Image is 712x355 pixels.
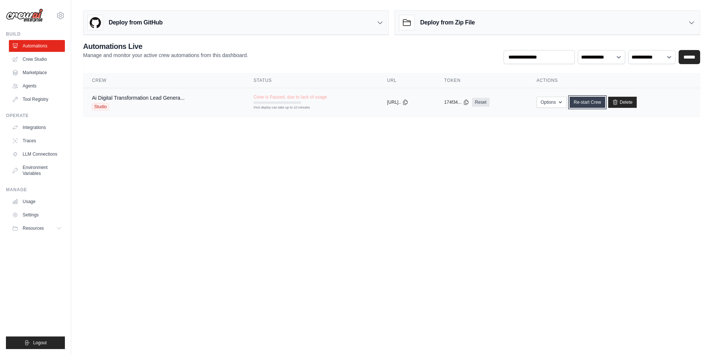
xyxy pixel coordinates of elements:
[444,99,469,105] button: 174f34...
[9,67,65,79] a: Marketplace
[88,15,103,30] img: GitHub Logo
[83,41,248,52] h2: Automations Live
[435,73,528,88] th: Token
[109,18,162,27] h3: Deploy from GitHub
[92,95,185,101] a: Ai Digital Transformation Lead Genera...
[33,340,47,346] span: Logout
[9,162,65,179] a: Environment Variables
[254,105,301,110] div: First deploy can take up to 10 minutes
[9,80,65,92] a: Agents
[83,52,248,59] p: Manage and monitor your active crew automations from this dashboard.
[92,103,109,110] span: Studio
[472,98,489,107] a: Reset
[528,73,700,88] th: Actions
[9,122,65,133] a: Integrations
[9,209,65,221] a: Settings
[6,9,43,23] img: Logo
[420,18,475,27] h3: Deploy from Zip File
[6,31,65,37] div: Build
[9,196,65,208] a: Usage
[9,135,65,147] a: Traces
[83,73,245,88] th: Crew
[9,93,65,105] a: Tool Registry
[6,113,65,119] div: Operate
[570,97,605,108] a: Re-start Crew
[245,73,378,88] th: Status
[254,94,327,100] span: Crew is Paused, due to lack of usage
[6,336,65,349] button: Logout
[537,97,567,108] button: Options
[378,73,435,88] th: URL
[9,222,65,234] button: Resources
[608,97,637,108] a: Delete
[6,187,65,193] div: Manage
[23,225,44,231] span: Resources
[9,40,65,52] a: Automations
[9,148,65,160] a: LLM Connections
[9,53,65,65] a: Crew Studio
